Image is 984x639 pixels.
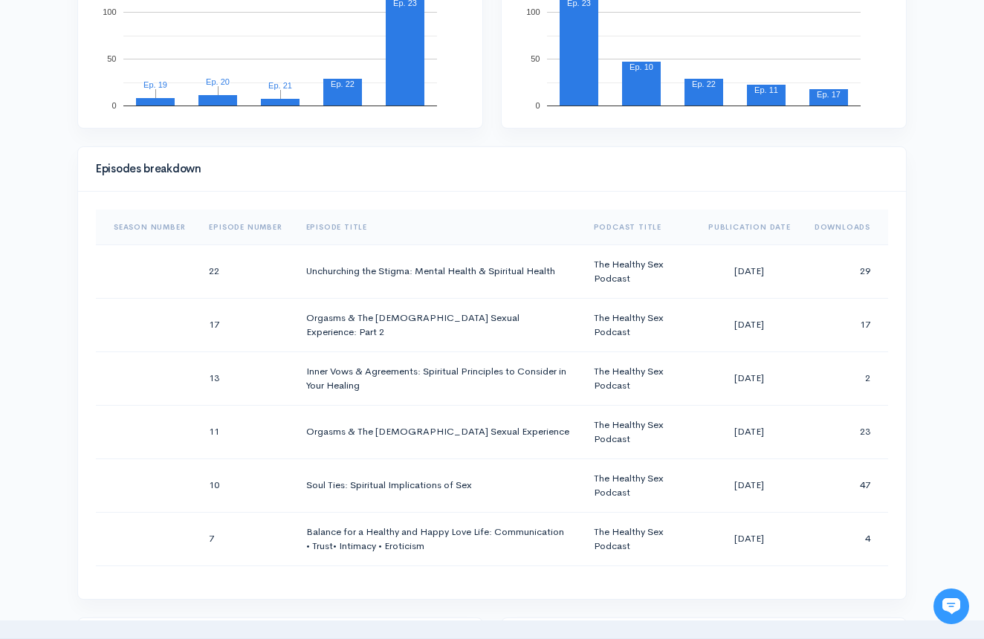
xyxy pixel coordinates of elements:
input: Search articles [43,279,265,309]
text: 50 [107,54,116,63]
td: [DATE] [696,298,803,351]
td: Orgasms & The [DEMOGRAPHIC_DATA] Sexual Experience: Part 2 [294,298,582,351]
td: 17 [803,298,888,351]
th: Sort column [696,210,803,245]
h2: Just let us know if you need anything and we'll be happy to help! 🙂 [22,99,275,170]
h1: Hi 👋 [22,72,275,96]
text: Ep. 10 [629,62,653,71]
td: 4 [803,512,888,565]
text: 0 [535,101,540,110]
p: Find an answer quickly [20,255,277,273]
td: [DATE] [696,565,803,619]
td: 13 [197,351,294,405]
td: Guarding Your Sexual Energy [294,565,582,619]
td: 11 [197,405,294,458]
iframe: gist-messenger-bubble-iframe [933,588,969,624]
td: The Healthy Sex Podcast [582,458,696,512]
td: 18 [197,565,294,619]
h4: Episodes breakdown [96,163,879,175]
text: Ep. 19 [143,80,167,89]
th: Sort column [582,210,696,245]
text: Ep. 20 [206,77,230,86]
td: The Healthy Sex Podcast [582,565,696,619]
td: 10 [197,458,294,512]
span: New conversation [96,206,178,218]
td: The Healthy Sex Podcast [582,405,696,458]
td: [DATE] [696,351,803,405]
td: The Healthy Sex Podcast [582,351,696,405]
text: Ep. 17 [817,90,841,99]
text: Ep. 11 [754,85,778,94]
text: Ep. 21 [268,81,292,90]
td: The Healthy Sex Podcast [582,512,696,565]
td: 23 [803,405,888,458]
td: [DATE] [696,405,803,458]
td: 47 [803,458,888,512]
text: 100 [526,7,540,16]
td: Orgasms & The [DEMOGRAPHIC_DATA] Sexual Experience [294,405,582,458]
td: 22 [197,244,294,298]
th: Sort column [96,210,197,245]
td: Balance for a Healthy and Happy Love Life: Communication • Trust• Intimacy • Eroticism [294,512,582,565]
td: [DATE] [696,458,803,512]
text: Ep. 22 [331,80,355,88]
td: Soul Ties: Spiritual Implications of Sex [294,458,582,512]
th: Sort column [197,210,294,245]
td: 14 [803,565,888,619]
td: 7 [197,512,294,565]
td: 17 [197,298,294,351]
text: 50 [531,54,540,63]
td: [DATE] [696,244,803,298]
td: The Healthy Sex Podcast [582,298,696,351]
td: The Healthy Sex Podcast [582,244,696,298]
text: 100 [103,7,116,16]
td: [DATE] [696,512,803,565]
th: Sort column [294,210,582,245]
td: 2 [803,351,888,405]
text: Ep. 22 [692,80,716,88]
td: 29 [803,244,888,298]
text: 0 [111,101,116,110]
button: New conversation [23,197,274,227]
td: Inner Vows & Agreements: Spiritual Principles to Consider in Your Healing [294,351,582,405]
td: Unchurching the Stigma: Mental Health & Spiritual Health [294,244,582,298]
th: Sort column [803,210,888,245]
